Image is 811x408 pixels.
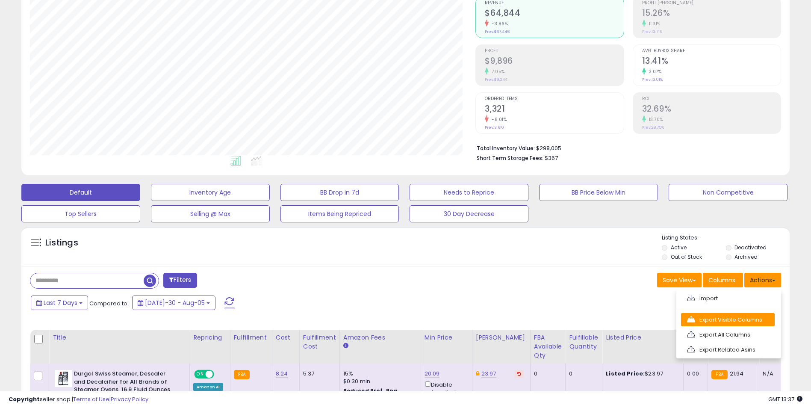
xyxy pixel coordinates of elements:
[730,370,744,378] span: 21.94
[145,299,205,307] span: [DATE]-30 - Aug-05
[481,370,496,378] a: 23.97
[343,342,348,350] small: Amazon Fees.
[151,184,270,201] button: Inventory Age
[74,370,178,396] b: Durgol Swiss Steamer, Descaler and Decalcifier for All Brands of Steamer Ovens, 16.9 Fluid Ounces
[343,333,417,342] div: Amazon Fees
[642,29,662,34] small: Prev: 13.71%
[485,125,504,130] small: Prev: 3,610
[681,328,775,341] a: Export All Columns
[163,273,197,288] button: Filters
[642,77,663,82] small: Prev: 13.01%
[425,370,440,378] a: 20.09
[485,29,510,34] small: Prev: $67,446
[662,234,790,242] p: Listing States:
[711,370,727,379] small: FBA
[485,97,623,101] span: Ordered Items
[477,142,775,153] li: $298,005
[45,237,78,249] h5: Listings
[303,370,333,378] div: 5.37
[485,49,623,53] span: Profit
[708,276,735,284] span: Columns
[53,333,186,342] div: Title
[646,68,662,75] small: 3.07%
[768,395,802,403] span: 2025-08-13 13:37 GMT
[545,154,558,162] span: $367
[280,205,399,222] button: Items Being Repriced
[642,49,781,53] span: Avg. Buybox Share
[681,292,775,305] a: Import
[642,104,781,115] h2: 32.69%
[425,333,469,342] div: Min Price
[734,253,758,260] label: Archived
[489,116,507,123] small: -8.01%
[534,333,562,360] div: FBA Available Qty
[21,205,140,222] button: Top Sellers
[477,145,535,152] b: Total Inventory Value:
[642,1,781,6] span: Profit [PERSON_NAME]
[485,1,623,6] span: Revenue
[703,273,743,287] button: Columns
[31,296,88,310] button: Last 7 Days
[642,125,664,130] small: Prev: 28.75%
[111,395,148,403] a: Privacy Policy
[569,333,599,351] div: Fulfillable Quantity
[687,370,701,378] div: 0.00
[657,273,702,287] button: Save View
[276,333,296,342] div: Cost
[477,154,543,162] b: Short Term Storage Fees:
[534,370,559,378] div: 0
[9,395,40,403] strong: Copyright
[646,116,663,123] small: 13.70%
[73,395,109,403] a: Terms of Use
[569,370,596,378] div: 0
[642,56,781,68] h2: 13.41%
[343,378,414,385] div: $0.30 min
[44,299,77,307] span: Last 7 Days
[642,8,781,20] h2: 15.26%
[410,184,528,201] button: Needs to Reprice
[671,244,687,251] label: Active
[485,8,623,20] h2: $64,844
[303,333,336,351] div: Fulfillment Cost
[21,184,140,201] button: Default
[606,370,677,378] div: $23.97
[343,370,414,378] div: 15%
[606,370,645,378] b: Listed Price:
[195,371,206,378] span: ON
[681,343,775,356] a: Export Related Asins
[213,371,227,378] span: OFF
[539,184,658,201] button: BB Price Below Min
[485,104,623,115] h2: 3,321
[234,333,268,342] div: Fulfillment
[606,333,680,342] div: Listed Price
[671,253,702,260] label: Out of Stock
[489,68,505,75] small: 7.05%
[132,296,215,310] button: [DATE]-30 - Aug-05
[425,380,466,405] div: Disable auto adjust min
[485,77,507,82] small: Prev: $9,244
[276,370,288,378] a: 8.24
[410,205,528,222] button: 30 Day Decrease
[55,370,72,387] img: 41KeH8NmJ8L._SL40_.jpg
[151,205,270,222] button: Selling @ Max
[744,273,781,287] button: Actions
[642,97,781,101] span: ROI
[763,370,791,378] div: N/A
[669,184,787,201] button: Non Competitive
[89,299,129,307] span: Compared to:
[485,56,623,68] h2: $9,896
[646,21,661,27] small: 11.31%
[9,396,148,404] div: seller snap | |
[681,313,775,326] a: Export Visible Columns
[489,21,508,27] small: -3.86%
[234,370,250,379] small: FBA
[280,184,399,201] button: BB Drop in 7d
[476,333,527,342] div: [PERSON_NAME]
[193,333,227,342] div: Repricing
[734,244,767,251] label: Deactivated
